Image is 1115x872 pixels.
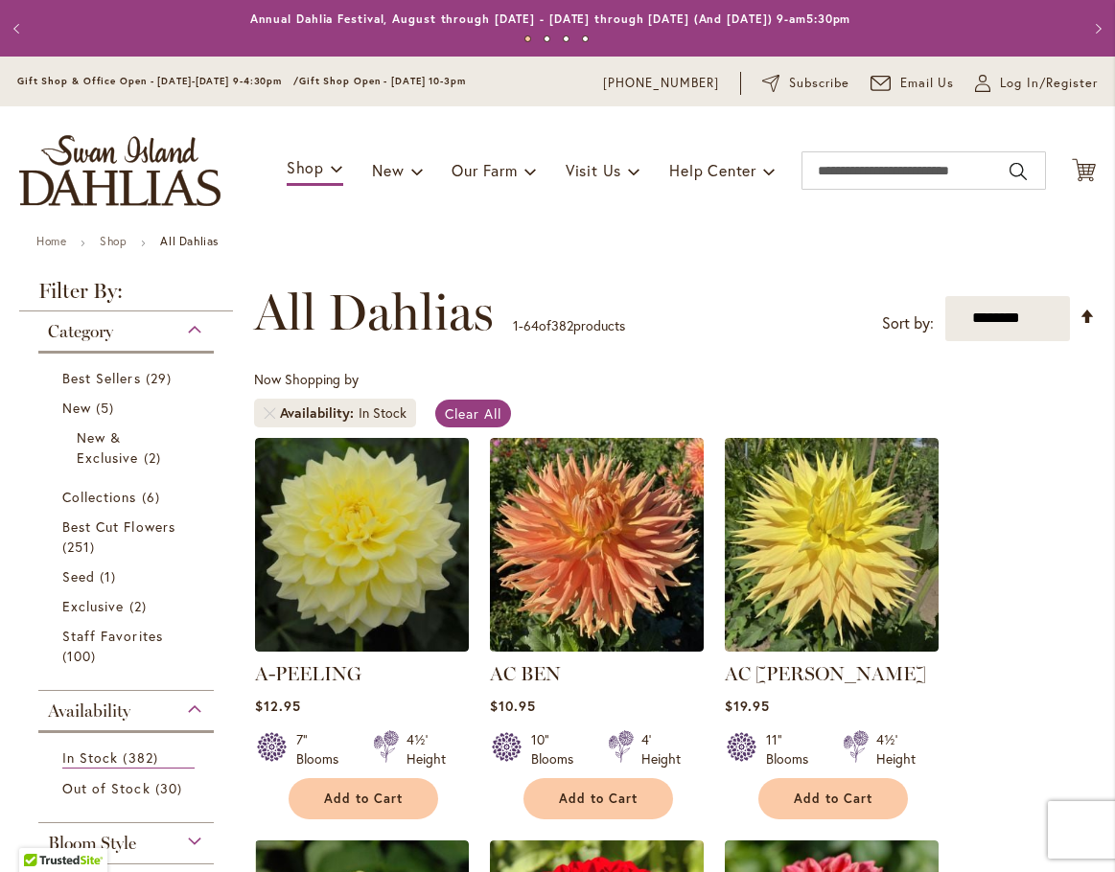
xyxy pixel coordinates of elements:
[299,75,466,87] span: Gift Shop Open - [DATE] 10-3pm
[794,791,872,807] span: Add to Cart
[445,404,501,423] span: Clear All
[289,778,438,819] button: Add to Cart
[254,370,359,388] span: Now Shopping by
[1077,10,1115,48] button: Next
[62,516,195,557] a: Best Cut Flowers
[435,400,511,427] a: Clear All
[48,700,130,722] span: Availability
[62,368,195,388] a: Best Sellers
[544,35,550,42] button: 2 of 4
[19,135,221,206] a: store logo
[62,748,118,767] span: In Stock
[669,160,756,180] span: Help Center
[255,662,361,685] a: A-PEELING
[36,234,66,248] a: Home
[264,407,275,419] a: Remove Availability In Stock
[524,35,531,42] button: 1 of 4
[62,369,141,387] span: Best Sellers
[100,234,127,248] a: Shop
[725,697,770,715] span: $19.95
[876,730,916,769] div: 4½' Height
[62,778,195,798] a: Out of Stock 30
[62,517,175,536] span: Best Cut Flowers
[155,778,187,798] span: 30
[48,833,136,854] span: Bloom Style
[100,566,121,586] span: 1
[255,697,301,715] span: $12.95
[280,403,359,423] span: Availability
[324,791,403,807] span: Add to Cart
[758,778,908,819] button: Add to Cart
[513,316,519,334] span: 1
[523,316,539,334] span: 64
[255,438,469,652] img: A-Peeling
[62,398,195,418] a: New
[490,637,704,655] a: AC BEN
[254,284,494,341] span: All Dahlias
[563,35,569,42] button: 3 of 4
[48,321,113,342] span: Category
[17,75,299,87] span: Gift Shop & Office Open - [DATE]-[DATE] 9-4:30pm /
[490,662,561,685] a: AC BEN
[160,234,219,248] strong: All Dahlias
[62,488,137,506] span: Collections
[871,74,955,93] a: Email Us
[62,747,195,769] a: In Stock 382
[559,791,638,807] span: Add to Cart
[882,306,934,341] label: Sort by:
[762,74,849,93] a: Subscribe
[1000,74,1098,93] span: Log In/Register
[531,730,585,769] div: 10" Blooms
[77,428,138,467] span: New & Exclusive
[62,626,195,666] a: Staff Favorites
[62,596,195,616] a: Exclusive
[144,447,166,468] span: 2
[287,157,324,177] span: Shop
[766,730,820,769] div: 11" Blooms
[296,730,350,769] div: 7" Blooms
[129,596,151,616] span: 2
[62,567,95,585] span: Seed
[452,160,517,180] span: Our Farm
[725,637,939,655] a: AC Jeri
[123,747,162,768] span: 382
[900,74,955,93] span: Email Us
[725,662,926,685] a: AC [PERSON_NAME]
[725,438,939,652] img: AC Jeri
[513,310,625,341] p: - of products
[77,427,180,468] a: New &amp; Exclusive
[62,597,124,615] span: Exclusive
[490,438,704,652] img: AC BEN
[407,730,446,769] div: 4½' Height
[62,399,91,417] span: New
[250,11,851,26] a: Annual Dahlia Festival, August through [DATE] - [DATE] through [DATE] (And [DATE]) 9-am5:30pm
[62,487,195,507] a: Collections
[975,74,1098,93] a: Log In/Register
[62,627,163,645] span: Staff Favorites
[62,566,195,586] a: Seed
[789,74,849,93] span: Subscribe
[372,160,404,180] span: New
[582,35,589,42] button: 4 of 4
[62,779,151,797] span: Out of Stock
[96,398,119,418] span: 5
[146,368,176,388] span: 29
[255,637,469,655] a: A-Peeling
[551,316,573,334] span: 382
[62,646,101,666] span: 100
[490,697,536,715] span: $10.95
[641,730,681,769] div: 4' Height
[142,487,165,507] span: 6
[603,74,719,93] a: [PHONE_NUMBER]
[62,537,100,557] span: 251
[359,403,407,423] div: In Stock
[19,281,233,311] strong: Filter By:
[523,778,673,819] button: Add to Cart
[566,160,621,180] span: Visit Us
